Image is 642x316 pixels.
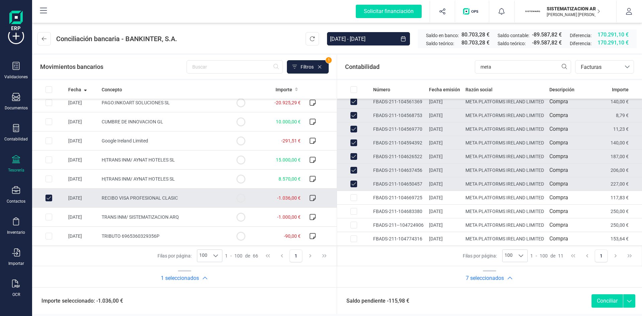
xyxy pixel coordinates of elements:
span: de [245,252,250,259]
button: Choose Date [397,32,410,45]
td: FBADS-211-104594392 [370,136,426,150]
span: 66 [253,252,258,259]
span: Filtros [301,64,314,70]
span: -1.036,00 € [277,195,301,201]
td: META PLATFORMS IRELAND LIMITED [463,164,547,177]
button: Next Page [609,249,622,262]
td: [DATE] [66,208,99,227]
span: 80.703,28 € [461,39,490,47]
td: META PLATFORMS IRELAND LIMITED [463,218,547,232]
div: Row Unselected 588f7caa-7e11-4047-b6ba-7ee53c92a1fc [350,98,357,105]
td: Compra [547,232,608,246]
div: - [225,252,258,259]
span: 1 [530,252,533,259]
td: META PLATFORMS IRELAND LIMITED [463,136,547,150]
div: Row Unselected fb2ce8c6-0ac9-4ef2-8b2e-34d2c964cda2 [45,195,52,201]
td: 11,23 € [608,122,642,136]
td: [DATE] [66,131,99,150]
td: [DATE] [66,227,99,246]
td: Compra [547,150,608,164]
td: 206,00 € [608,164,642,177]
span: -89.587,82 € [532,31,562,39]
span: Saldo teórico: [426,40,454,47]
div: Validaciones [4,74,28,80]
span: -90,00 € [284,233,301,239]
button: Previous Page [581,249,594,262]
div: Filas por página: [463,249,528,262]
div: All items unselected [350,86,357,93]
td: META PLATFORMS IRELAND LIMITED [463,109,547,122]
td: Compra [547,205,608,218]
td: Compra [547,122,608,136]
div: Row Unselected 1e4479b8-9786-4968-9611-7d48a7406d35 [350,139,357,146]
span: PAGO:INKOART SOLUCIONES SL [102,100,170,105]
h2: 7 seleccionados [466,274,504,282]
td: FBADS-211-104650457 [370,177,426,191]
td: Compra [547,164,608,177]
td: [DATE] [426,232,463,246]
div: Filas por página: [157,249,222,262]
td: FBADS-211-104568753 [370,109,426,122]
span: -291,51 € [281,138,301,143]
td: [DATE] [66,170,99,189]
td: Compra [547,177,608,191]
td: [DATE] [426,205,463,218]
td: [DATE] [66,150,99,170]
div: - [530,252,563,259]
td: FBADS-211-104626522 [370,150,426,164]
input: Buscar [187,60,283,74]
img: Logo Finanedi [9,11,23,32]
td: 227,00 € [608,177,642,191]
div: Row Selected d864fcc8-948a-4c06-bcc8-cba0a7f610df [45,99,52,106]
td: 250,00 € [608,218,642,232]
span: Google Ireland Limited [102,138,148,143]
div: Row Unselected b3c2a2ca-3bf8-40d8-b6b0-a6d8d8d9b1c7 [350,153,357,160]
span: 11 [558,252,563,259]
img: SI [525,4,540,19]
td: META PLATFORMS IRELAND LIMITED [463,150,547,164]
div: Row Selected e0a1aefd-8161-4e22-ac9b-fc23e27c7220 [350,194,357,201]
td: Compra [547,218,608,232]
td: [DATE] [426,136,463,150]
div: Row Unselected 1501aad1-c808-40ec-9fdf-3503940a5d5f [350,181,357,187]
button: SISISTEMATIZACION ARQUITECTONICA EN REFORMAS SL[PERSON_NAME] [PERSON_NAME] [523,1,608,22]
span: CUMBRE DE INNOVACION GL [102,119,163,124]
span: -89.587,82 € [532,39,562,47]
span: H|TRANS INM/ AYNAT HOTELES SL [102,157,175,163]
span: Diferencia: [570,40,592,47]
td: FBADS-211--104724906 [370,218,426,232]
button: Logo de OPS [459,1,485,22]
span: 100 [503,250,515,262]
span: 1 [326,57,332,63]
span: Concepto [102,86,122,93]
td: 153,64 € [608,232,642,246]
td: META PLATFORMS IRELAND LIMITED [463,95,547,109]
span: Facturas [578,63,618,71]
span: TRANS INM/ SISTEMATIZACION ARQ [102,214,179,220]
td: 8,79 € [608,109,642,122]
span: Importe [276,86,292,93]
td: Compra [547,191,608,205]
td: FBADS-211-104561369 [370,95,426,109]
td: [DATE] [426,95,463,109]
span: Contabilidad [345,62,380,72]
button: Solicitar financiación [348,1,430,22]
span: 100 [234,252,242,259]
button: First Page [567,249,579,262]
button: Filtros [287,60,329,74]
div: Row Unselected 7a959bfc-a654-480f-8a15-26ee07ef1da2 [350,112,357,119]
div: Contactos [7,199,25,204]
td: META PLATFORMS IRELAND LIMITED [463,232,547,246]
div: Importar [8,261,24,266]
td: [DATE] [426,109,463,122]
td: [DATE] [66,93,99,112]
td: [DATE] [426,122,463,136]
span: Movimientos bancarios [40,62,103,72]
span: 170.291,10 € [598,39,629,47]
button: Previous Page [276,249,288,262]
p: SISTEMATIZACION ARQUITECTONICA EN REFORMAS SL [547,5,600,12]
span: 80.703,28 € [461,31,490,39]
span: H|TRANS INM/ AYNAT HOTELES SL [102,176,175,182]
td: FBADS-211-104774316 [370,232,426,246]
p: [PERSON_NAME] [PERSON_NAME] [547,12,600,17]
